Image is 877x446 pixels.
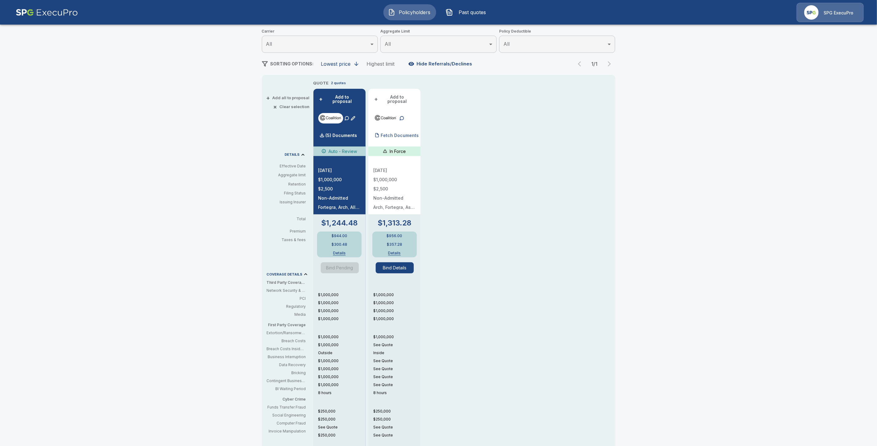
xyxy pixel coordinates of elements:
p: $1,000,000 [318,334,366,340]
button: Details [326,251,353,255]
button: +Add to proposal [373,94,416,105]
p: $250,000 [318,432,366,438]
button: Past quotes IconPast quotes [441,4,494,20]
p: Taxes & fees [267,238,311,242]
p: See Quote [318,424,366,430]
span: + [319,97,323,101]
span: + [374,97,378,101]
p: 8 hours [318,390,366,396]
p: $1,000,000 [373,316,421,322]
p: Data Recovery: The cost of recovering lost data [267,362,306,368]
p: $1,000,000 [373,178,416,182]
p: Filing Status [267,190,306,196]
p: Fortegra, Arch, Allianz, Aspen, Vantage [318,205,361,209]
div: Lowest price [321,61,351,67]
span: Bind Details [376,262,418,273]
p: $1,000,000 [318,308,366,314]
span: SORTING OPTIONS: [270,61,314,66]
p: $1,000,000 [373,300,421,306]
img: coalitioncyber [320,113,342,122]
span: Policy Deductible [499,28,615,34]
span: Aggregate Limit [380,28,497,34]
span: Past quotes [456,9,489,16]
p: $1,000,000 [318,316,366,322]
img: Agency Icon [804,5,819,20]
p: $1,000,000 [318,358,366,364]
img: AA Logo [16,3,78,22]
p: $1,313.28 [378,219,411,227]
p: Outside [318,350,366,356]
p: $300.48 [332,243,347,246]
p: $250,000 [373,417,421,422]
p: $1,000,000 [318,382,366,388]
p: $1,000,000 [318,178,361,182]
p: 1 / 1 [588,61,601,66]
p: First Party Coverage [267,322,311,328]
p: Issuing Insurer [267,199,306,205]
p: SPG ExecuPro [824,10,853,16]
p: Social Engineering: When cyber criminals deceive a business to transfer funds willingly [267,413,306,418]
p: See Quote [373,432,421,438]
p: See Quote [373,374,421,380]
p: See Quote [373,382,421,388]
p: COVERAGE DETAILS [267,273,303,276]
p: $250,000 [373,409,421,414]
p: PCI: Covers fines or penalties imposed by banks or credit card companies [267,296,306,301]
button: Hide Referrals/Declines [407,58,475,70]
button: ×Clear selection [275,105,310,109]
p: $250,000 [318,409,366,414]
span: + [266,96,270,100]
p: [DATE] [318,168,361,173]
p: Total [267,217,311,221]
p: DETAILS [285,153,300,156]
p: $1,000,000 [318,366,366,372]
p: $250,000 [318,417,366,422]
p: Extortion/Ransomware: Covers damage and payments from an extortion / ransomware event [267,330,306,336]
img: Past quotes Icon [446,9,453,16]
p: 8 hours [373,390,421,396]
p: $1,000,000 [373,308,421,314]
span: × [274,105,277,109]
p: Aggregate limit [267,172,306,178]
span: Carrier [262,28,378,34]
p: Premium [267,229,311,233]
p: Business Interruption: Covers lost profits incurred due to not operating [267,354,306,360]
p: $1,000,000 [318,292,366,298]
p: See Quote [373,342,421,348]
p: Breach Costs: Covers breach costs from an attack [267,338,306,344]
img: coalitioncyber [374,113,397,122]
p: (5) Documents [326,133,357,138]
span: Policyholders [398,9,432,16]
p: Regulatory: In case you're fined by regulators (e.g., for breaching consumer privacy) [267,304,306,309]
p: Arch, Fortegra, Ascot, Allianz, Aspen [373,205,416,209]
p: $2,500 [318,187,361,191]
p: Network Security & Privacy Liability: Third party liability costs [267,288,306,293]
button: Bind Details [376,262,414,273]
p: Contingent Business Interruption: Losses from an interruption in 3rd party computer services or s... [267,378,306,384]
p: $944.00 [332,234,347,238]
span: All [385,41,391,47]
p: Fetch Documents [381,133,419,138]
div: Highest limit [367,61,395,67]
p: $1,000,000 [373,334,421,340]
p: Bricking: When computers and electronic hardware are damaged beyond repair [267,370,306,376]
p: Computer Fraud: Covers funds or property stolen resulting from a hack [267,421,306,426]
p: Retention [267,182,306,187]
p: Cyber Crime [267,397,311,402]
img: Policyholders Icon [388,9,395,16]
p: Funds Transfer Fraud: When a criminal deceives a bank/institution to transfer funds [267,405,306,410]
p: 2 quotes [331,80,346,86]
p: $1,000,000 [318,300,366,306]
p: Auto - Review [328,148,357,155]
p: Invoice Manipulation: Invoice Manipulation [267,428,306,434]
button: Details [381,251,408,255]
p: See Quote [373,366,421,372]
p: BI Waiting Period: Minimum duration of business interruption before coverage starts [267,386,306,392]
a: Agency IconSPG ExecuPro [797,3,864,22]
button: Policyholders IconPolicyholders [383,4,436,20]
p: $2,500 [373,187,416,191]
p: Third Party Coverage [267,280,311,285]
p: $1,000,000 [318,342,366,348]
